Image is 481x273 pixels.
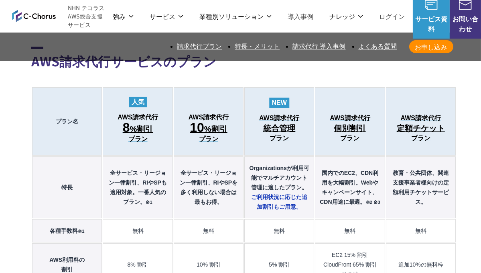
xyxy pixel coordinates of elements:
[107,114,168,143] a: AWS請求代行 8%割引 プラン
[263,122,295,135] span: 統合管理
[409,42,453,52] span: お申し込み
[12,6,56,26] img: AWS総合支援サービス C-Chorus
[128,135,148,143] span: プラン
[123,121,153,135] span: %割引
[199,11,272,21] p: 業種別ソリューション
[32,87,102,156] th: プラン名
[390,115,451,142] a: AWS請求代行 定額チケットプラン
[150,11,183,21] p: サービス
[118,114,158,121] span: AWS請求代行
[397,122,445,135] span: 定額チケット
[409,40,453,53] a: お申し込み
[123,120,130,135] span: 8
[330,115,370,122] span: AWS請求代行
[78,228,84,234] small: ※1
[31,47,457,70] h2: AWS請求代行サービスのプラン
[244,219,314,242] td: 無料
[32,219,102,242] th: 各種手数料
[113,11,134,21] p: 強み
[103,156,173,218] th: 全サービス・リージョン一律割引、RIやSPも適用対象。一番人気のプラン。
[315,219,385,242] td: 無料
[292,43,345,50] a: 請求代行 導入事例
[319,115,380,142] a: AWS請求代行 個別割引プラン
[450,14,481,34] span: お問い合わせ
[103,219,173,242] td: 無料
[174,219,244,242] td: 無料
[32,156,102,218] th: 特長
[401,115,441,122] span: AWS請求代行
[190,121,227,135] span: %割引
[366,199,380,205] small: ※2 ※3
[251,194,307,210] span: ご利用状況に応じた
[259,115,299,122] span: AWS請求代行
[190,120,204,135] span: 10
[146,199,152,205] small: ※1
[249,115,310,142] a: AWS請求代行 統合管理プラン
[244,156,314,218] th: Organizationsが利用可能でマルチアカウント管理に適したプラン。
[68,4,105,29] span: NHN テコラス AWS総合支援サービス
[411,135,430,142] span: プラン
[386,219,456,242] td: 無料
[178,114,239,143] a: AWS請求代行 10%割引プラン
[413,14,450,34] span: サービス資料
[189,114,229,121] span: AWS請求代行
[315,156,385,218] th: 国内でのEC2、CDN利用を大幅割引。Webやキャンペーンサイト、CDN用途に最適。
[379,11,405,21] a: ログイン
[235,43,280,50] a: 特長・メリット
[288,11,313,21] a: 導入事例
[12,4,105,29] a: AWS総合支援サービス C-Chorus NHN テコラスAWS総合支援サービス
[386,156,456,218] th: 教育・公共団体、関連支援事業者様向けの定額利用チケットサービス。
[359,43,397,50] a: よくある質問
[334,122,366,135] span: 個別割引
[270,135,289,142] span: プラン
[329,11,363,21] p: ナレッジ
[199,135,218,143] span: プラン
[177,43,222,50] a: 請求代行プラン
[341,135,360,142] span: プラン
[174,156,244,218] th: 全サービス・リージョン一律割引、RIやSPを多く利用しない場合は最もお得。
